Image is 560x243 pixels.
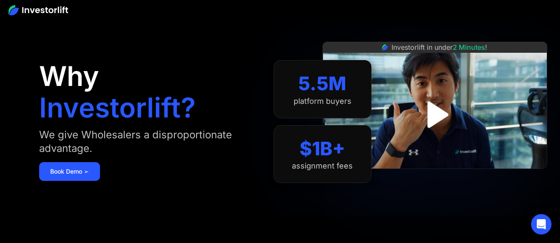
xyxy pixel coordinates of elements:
div: $1B+ [300,137,345,160]
div: 5.5M [298,72,346,95]
iframe: Customer reviews powered by Trustpilot [371,173,499,183]
div: Investorlift in under ! [391,42,487,52]
h1: Why [39,63,99,90]
div: Open Intercom Messenger [531,214,551,234]
div: assignment fees [292,161,353,171]
h1: Investorlift? [39,94,196,121]
div: platform buyers [294,97,351,106]
a: Book Demo ➢ [39,162,100,181]
div: We give Wholesalers a disproportionate advantage. [39,128,257,155]
a: open lightbox [416,96,454,134]
span: 2 Minutes [453,43,485,51]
